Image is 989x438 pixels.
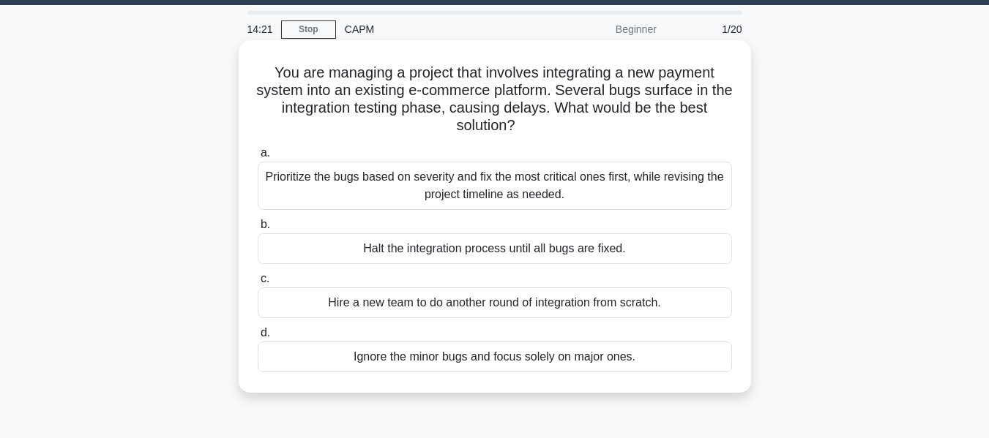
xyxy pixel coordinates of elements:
[336,15,537,44] div: CAPM
[261,326,270,339] span: d.
[261,272,269,284] span: c.
[258,341,732,372] div: Ignore the minor bugs and focus solely on major ones.
[665,15,751,44] div: 1/20
[239,15,281,44] div: 14:21
[537,15,665,44] div: Beginner
[258,233,732,264] div: Halt the integration process until all bugs are fixed.
[261,218,270,230] span: b.
[261,146,270,159] span: a.
[256,64,734,135] h5: You are managing a project that involves integrating a new payment system into an existing e-comm...
[281,20,336,39] a: Stop
[258,287,732,318] div: Hire a new team to do another round of integration from scratch.
[258,162,732,210] div: Prioritize the bugs based on severity and fix the most critical ones first, while revising the pr...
